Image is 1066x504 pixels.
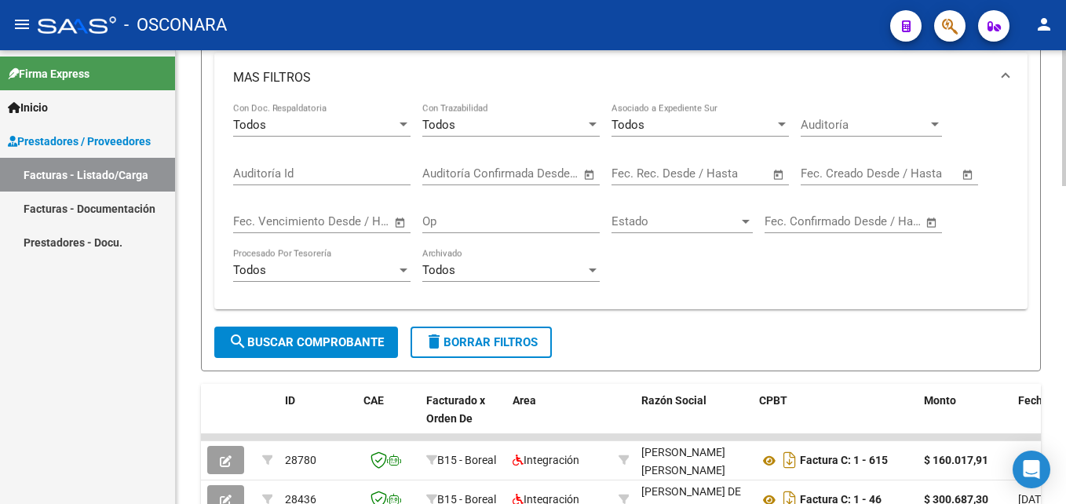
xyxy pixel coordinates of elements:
datatable-header-cell: CPBT [753,384,918,453]
button: Open calendar [959,166,977,184]
span: CPBT [759,394,787,407]
span: Estado [611,214,739,228]
datatable-header-cell: ID [279,384,357,453]
i: Descargar documento [779,447,800,473]
input: Fecha inicio [765,214,828,228]
span: B15 - Boreal [437,454,496,466]
span: Inicio [8,99,48,116]
span: Todos [422,263,455,277]
input: Fecha inicio [611,166,675,181]
input: Fecha inicio [233,214,297,228]
span: Auditoría [801,118,928,132]
div: Open Intercom Messenger [1013,451,1050,488]
mat-icon: menu [13,15,31,34]
span: Todos [233,263,266,277]
button: Buscar Comprobante [214,327,398,358]
div: 27393794742 [641,444,747,477]
input: Fecha inicio [801,166,864,181]
span: Firma Express [8,65,89,82]
datatable-header-cell: Monto [918,384,1012,453]
span: Monto [924,394,956,407]
div: MAS FILTROS [214,103,1028,309]
mat-icon: person [1035,15,1053,34]
button: Open calendar [770,166,788,184]
datatable-header-cell: Facturado x Orden De [420,384,506,453]
button: Open calendar [923,214,941,232]
input: Fecha fin [878,166,955,181]
span: Todos [422,118,455,132]
button: Open calendar [392,214,410,232]
strong: $ 160.017,91 [924,454,988,466]
mat-icon: delete [425,332,444,351]
mat-expansion-panel-header: MAS FILTROS [214,53,1028,103]
mat-panel-title: MAS FILTROS [233,69,990,86]
input: Fecha fin [842,214,918,228]
span: Razón Social [641,394,706,407]
div: [PERSON_NAME] [PERSON_NAME] [PERSON_NAME] [641,444,747,497]
input: Fecha fin [311,214,387,228]
mat-icon: search [228,332,247,351]
datatable-header-cell: Area [506,384,612,453]
span: Buscar Comprobante [228,335,384,349]
input: Fecha inicio [422,166,486,181]
span: - OSCONARA [124,8,227,42]
span: Todos [611,118,644,132]
datatable-header-cell: Razón Social [635,384,753,453]
input: Fecha fin [500,166,576,181]
span: Borrar Filtros [425,335,538,349]
button: Open calendar [581,166,599,184]
span: Prestadores / Proveedores [8,133,151,150]
span: Area [513,394,536,407]
span: ID [285,394,295,407]
strong: Factura C: 1 - 615 [800,455,888,467]
span: Facturado x Orden De [426,394,485,425]
span: Todos [233,118,266,132]
button: Borrar Filtros [411,327,552,358]
datatable-header-cell: CAE [357,384,420,453]
span: Integración [513,454,579,466]
span: 28780 [285,454,316,466]
span: CAE [363,394,384,407]
input: Fecha fin [689,166,765,181]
